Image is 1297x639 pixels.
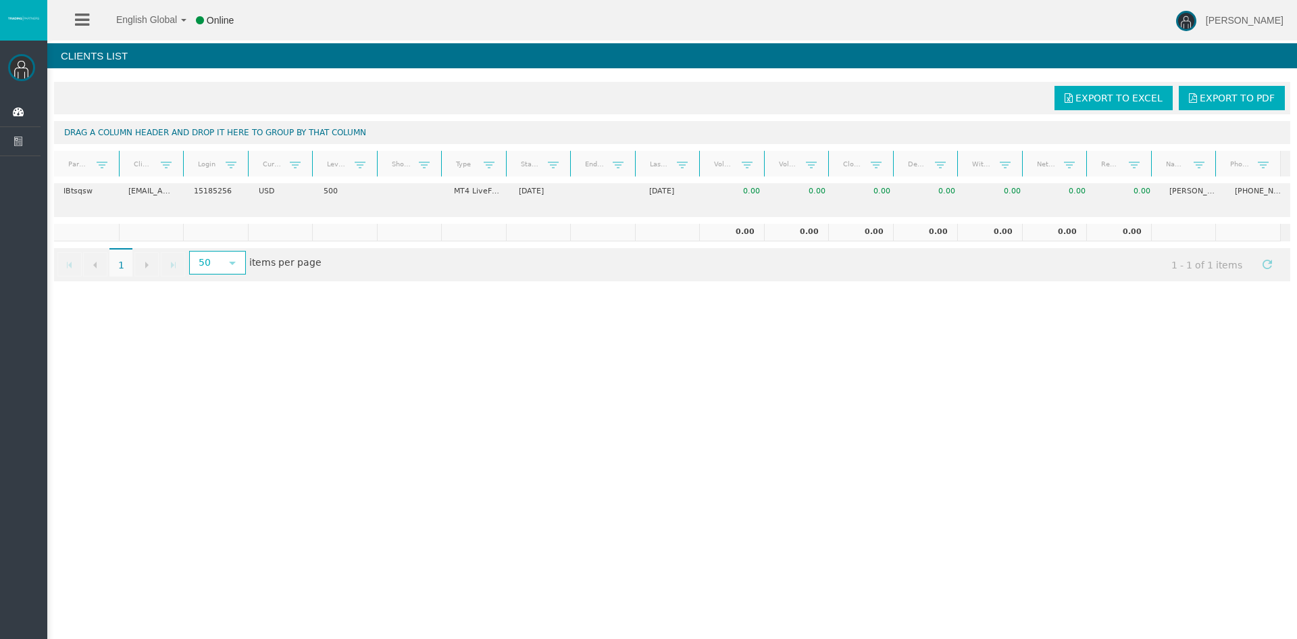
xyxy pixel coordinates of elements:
span: items per page [186,252,322,275]
span: Export to PDF [1200,93,1275,103]
a: Name [1157,155,1193,173]
a: Withdrawals [964,155,1000,173]
span: select [227,258,238,268]
a: Go to the next page [134,252,159,277]
span: Refresh [1262,259,1273,270]
td: 0.00 [705,183,769,200]
td: 0.00 [1086,224,1151,241]
div: Drag a column header and drop it here to group by that column [54,121,1290,144]
span: Go to the first page [64,260,75,270]
span: English Global [99,14,177,25]
td: [DATE] [640,183,705,200]
a: Start Date [512,155,548,173]
td: [EMAIL_ADDRESS][DOMAIN_NAME] [119,183,184,200]
span: Go to the previous page [90,260,101,270]
a: Currency [254,155,290,173]
td: 0.00 [1022,224,1087,241]
td: IBtsqsw [54,183,119,200]
td: [DATE] [509,183,574,200]
img: user-image [1176,11,1196,31]
td: USD [249,183,314,200]
a: Phone [1222,155,1258,173]
a: Volume lots [770,155,806,173]
a: Last trade date [641,155,677,173]
td: 0.00 [835,183,900,200]
span: Go to the next page [141,260,152,270]
span: [PERSON_NAME] [1206,15,1283,26]
a: Go to the last page [161,252,185,277]
a: Login [189,155,225,173]
a: End Date [577,155,613,173]
span: 1 [109,248,132,277]
span: 1 - 1 of 1 items [1159,252,1255,277]
a: Volume [706,155,742,173]
td: 0.00 [764,224,829,241]
td: MT4 LiveFloatingSpreadAccount [444,183,509,200]
span: Online [207,15,234,26]
td: 0.00 [769,183,834,200]
img: logo.svg [7,16,41,21]
span: Export to Excel [1075,93,1163,103]
a: Export to PDF [1179,86,1285,110]
a: Leverage [318,155,354,173]
td: 0.00 [900,183,965,200]
td: 500 [314,183,379,200]
td: 0.00 [893,224,958,241]
a: Closed PNL [835,155,871,173]
a: Real equity [1093,155,1129,173]
td: [PHONE_NUMBER] [1225,183,1290,200]
a: Client [125,155,161,173]
a: Go to the previous page [83,252,107,277]
td: 0.00 [828,224,893,241]
td: 0.00 [1030,183,1095,200]
a: Export to Excel [1054,86,1173,110]
a: Type [447,155,483,173]
td: 15185256 [184,183,249,200]
td: 0.00 [699,224,764,241]
a: Net deposits [1028,155,1064,173]
span: 50 [190,252,220,273]
a: Partner code [59,155,96,173]
td: [PERSON_NAME] [1160,183,1225,200]
a: Short Code [383,155,419,173]
a: Go to the first page [57,252,82,277]
td: 0.00 [965,183,1029,200]
a: Refresh [1256,252,1279,275]
h4: Clients List [47,43,1297,68]
a: Deposits [899,155,935,173]
td: 0.00 [1095,183,1160,200]
td: 0.00 [957,224,1022,241]
span: Go to the last page [168,260,178,270]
